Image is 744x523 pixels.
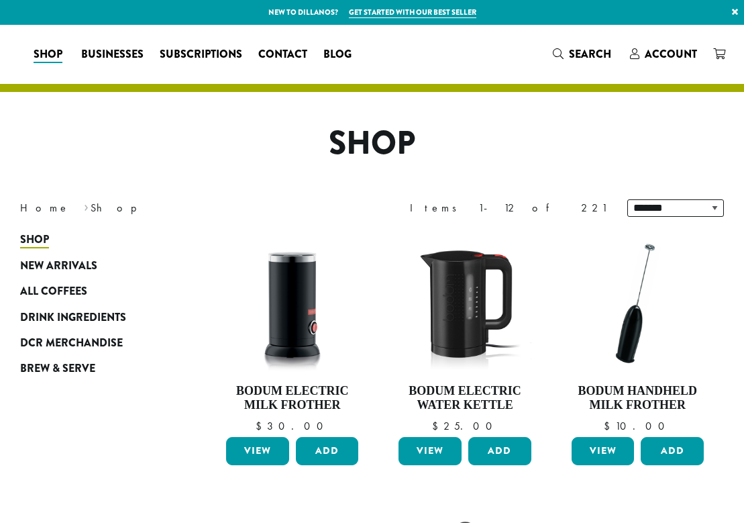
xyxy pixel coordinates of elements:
span: › [84,195,89,216]
a: DCR Merchandise [20,330,166,356]
a: View [398,437,462,465]
button: Add [468,437,531,465]
span: $ [604,419,615,433]
span: Brew & Serve [20,361,95,377]
span: Shop [20,232,49,248]
a: View [226,437,289,465]
img: DP3927.01-002.png [568,234,707,373]
span: $ [432,419,443,433]
bdi: 25.00 [432,419,498,433]
a: Bodum Electric Milk Frother $30.00 [223,234,362,431]
h4: Bodum Electric Water Kettle [395,384,534,413]
span: DCR Merchandise [20,335,123,352]
img: DP3955.01.png [395,234,534,373]
span: $ [256,419,267,433]
nav: Breadcrumb [20,200,352,216]
span: All Coffees [20,283,87,300]
span: Contact [258,46,307,63]
a: View [572,437,635,465]
a: Bodum Handheld Milk Frother $10.00 [568,234,707,431]
bdi: 30.00 [256,419,329,433]
span: Blog [323,46,352,63]
h4: Bodum Electric Milk Frother [223,384,362,413]
span: Drink Ingredients [20,310,126,326]
h1: Shop [10,124,734,163]
img: DP3954.01-002.png [223,234,362,373]
span: Businesses [81,46,144,63]
span: Account [645,46,697,62]
div: Items 1-12 of 221 [410,200,607,216]
span: New Arrivals [20,258,97,275]
a: Drink Ingredients [20,304,166,330]
a: Shop [25,44,73,65]
a: All Coffees [20,279,166,304]
span: Subscriptions [160,46,242,63]
span: Search [569,46,611,62]
a: Brew & Serve [20,356,166,381]
button: Add [296,437,359,465]
span: Shop [34,46,62,63]
bdi: 10.00 [604,419,671,433]
a: Home [20,201,70,215]
a: Shop [20,227,166,252]
h4: Bodum Handheld Milk Frother [568,384,707,413]
a: New Arrivals [20,253,166,279]
a: Search [545,43,622,65]
a: Bodum Electric Water Kettle $25.00 [395,234,534,431]
a: Get started with our best seller [349,7,476,18]
button: Add [641,437,704,465]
